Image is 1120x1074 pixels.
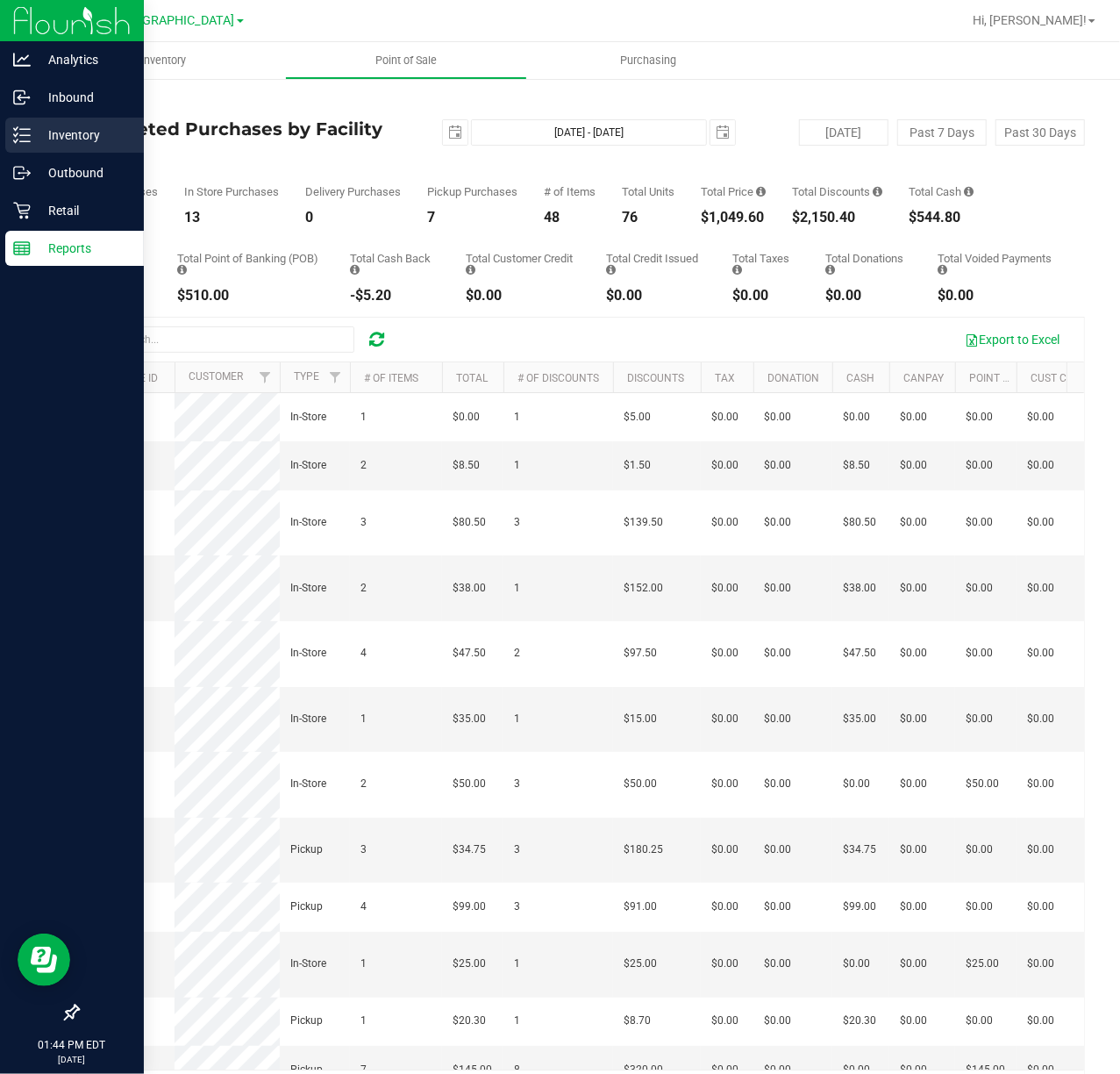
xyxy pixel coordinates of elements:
[1027,841,1054,858] span: $0.00
[13,51,31,68] inline-svg: Analytics
[294,370,319,383] a: Type
[453,956,486,972] span: $25.00
[514,580,520,597] span: 1
[732,289,799,303] div: $0.00
[305,186,401,197] div: Delivery Purchases
[711,457,738,474] span: $0.00
[251,362,280,392] a: Filter
[995,119,1085,146] button: Past 30 Days
[42,42,285,79] a: Inventory
[453,841,486,858] span: $34.75
[13,89,31,106] inline-svg: Inbound
[966,1013,993,1029] span: $0.00
[305,211,401,225] div: 0
[453,457,480,474] span: $8.50
[8,1037,136,1053] p: 01:44 PM EDT
[1027,711,1054,727] span: $0.00
[897,119,987,146] button: Past 7 Days
[966,457,993,474] span: $0.00
[966,899,993,915] span: $0.00
[900,711,927,727] span: $0.00
[966,580,993,597] span: $0.00
[606,253,707,276] div: Total Credit Issued
[711,841,738,858] span: $0.00
[966,645,993,662] span: $0.00
[624,776,657,792] span: $50.00
[624,645,657,662] span: $97.50
[514,645,520,662] span: 2
[964,186,974,197] i: Sum of the successful, non-voided cash payment transactions for all purchases in the date range. ...
[873,186,882,197] i: Sum of the discount values applied to the all purchases in the date range.
[443,120,467,145] span: select
[453,514,486,531] span: $80.50
[31,49,136,70] p: Analytics
[624,409,651,426] span: $5.00
[453,1013,486,1029] span: $20.30
[13,164,31,182] inline-svg: Outbound
[514,711,520,727] span: 1
[360,776,367,792] span: 2
[969,372,1094,384] a: Point of Banking (POB)
[77,119,413,158] h4: Completed Purchases by Facility Report
[427,186,517,197] div: Pickup Purchases
[843,457,870,474] span: $8.50
[1027,776,1054,792] span: $0.00
[711,409,738,426] span: $0.00
[290,409,326,426] span: In-Store
[352,53,460,68] span: Point of Sale
[764,776,791,792] span: $0.00
[544,186,596,197] div: # of Items
[624,1013,651,1029] span: $8.70
[846,372,874,384] a: Cash
[290,776,326,792] span: In-Store
[527,42,770,79] a: Purchasing
[360,409,367,426] span: 1
[514,899,520,915] span: 3
[453,899,486,915] span: $99.00
[966,841,993,858] span: $0.00
[900,409,927,426] span: $0.00
[290,457,326,474] span: In-Store
[900,457,927,474] span: $0.00
[764,645,791,662] span: $0.00
[900,841,927,858] span: $0.00
[285,42,528,79] a: Point of Sale
[453,645,486,662] span: $47.50
[290,580,326,597] span: In-Store
[732,253,799,276] div: Total Taxes
[701,211,766,225] div: $1,049.60
[701,186,766,197] div: Total Price
[1027,457,1054,474] span: $0.00
[596,53,700,68] span: Purchasing
[1027,645,1054,662] span: $0.00
[843,956,870,972] span: $0.00
[290,841,323,858] span: Pickup
[843,841,876,858] span: $34.75
[177,264,187,276] i: Sum of the successful, non-voided point-of-banking payment transactions, both via payment termina...
[900,580,927,597] span: $0.00
[360,645,367,662] span: 4
[764,956,791,972] span: $0.00
[711,580,738,597] span: $0.00
[514,409,520,426] span: 1
[1027,580,1054,597] span: $0.00
[91,326,354,353] input: Search...
[31,200,136,221] p: Retail
[514,1013,520,1029] span: 1
[900,956,927,972] span: $0.00
[31,87,136,108] p: Inbound
[13,126,31,144] inline-svg: Inventory
[360,457,367,474] span: 2
[711,1013,738,1029] span: $0.00
[453,776,486,792] span: $50.00
[1027,1013,1054,1029] span: $0.00
[606,264,616,276] i: Sum of all account credit issued for all refunds from returned purchases in the date range.
[177,253,324,276] div: Total Point of Banking (POB)
[843,1013,876,1029] span: $20.30
[1031,372,1095,384] a: Cust Credit
[624,711,657,727] span: $15.00
[900,776,927,792] span: $0.00
[622,186,674,197] div: Total Units
[938,253,1059,276] div: Total Voided Payments
[627,372,684,384] a: Discounts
